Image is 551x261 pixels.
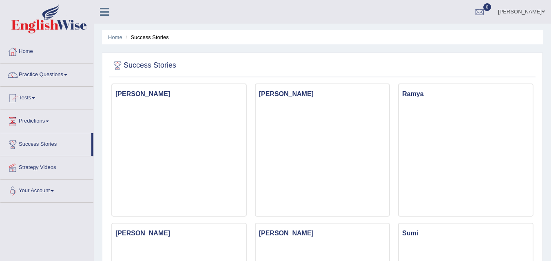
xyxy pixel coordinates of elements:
span: 0 [483,3,491,11]
h3: [PERSON_NAME] [256,228,389,239]
h2: Success Stories [111,59,176,72]
h3: [PERSON_NAME] [112,228,246,239]
h3: [PERSON_NAME] [112,88,246,100]
a: Strategy Videos [0,156,93,177]
a: Home [108,34,122,40]
a: Predictions [0,110,93,130]
li: Success Stories [124,33,168,41]
h3: Sumi [399,228,533,239]
a: Success Stories [0,133,91,154]
a: Practice Questions [0,64,93,84]
a: Your Account [0,180,93,200]
a: Tests [0,87,93,107]
h3: Ramya [399,88,533,100]
h3: [PERSON_NAME] [256,88,389,100]
a: Home [0,40,93,61]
